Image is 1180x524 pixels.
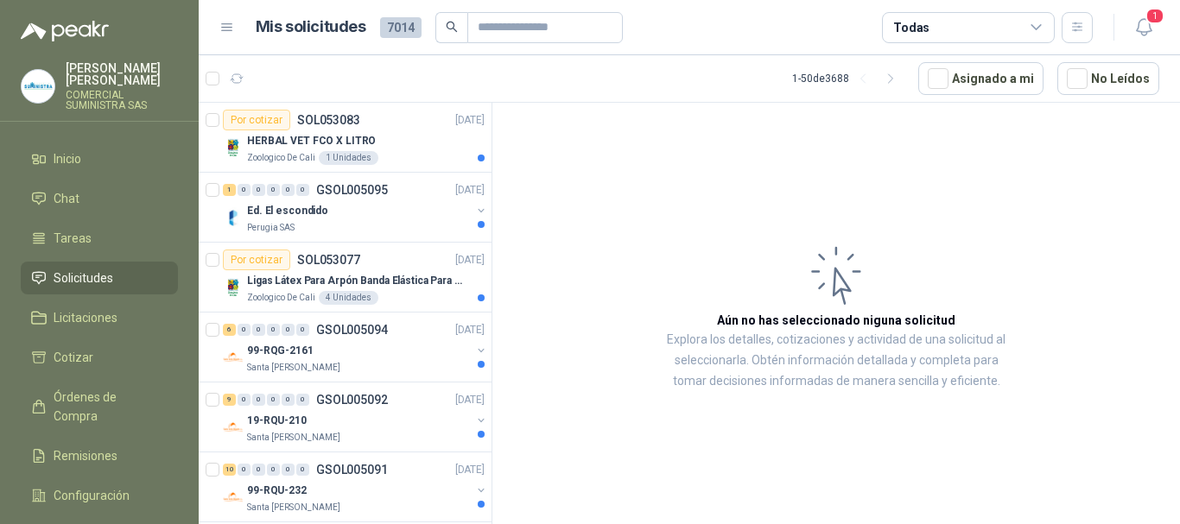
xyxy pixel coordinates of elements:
[54,486,130,505] span: Configuración
[54,348,93,367] span: Cotizar
[319,291,378,305] div: 4 Unidades
[267,184,280,196] div: 0
[297,114,360,126] p: SOL053083
[1128,12,1159,43] button: 1
[252,464,265,476] div: 0
[455,392,485,408] p: [DATE]
[247,291,315,305] p: Zoologico De Cali
[296,324,309,336] div: 0
[21,182,178,215] a: Chat
[247,501,340,515] p: Santa [PERSON_NAME]
[247,343,314,359] p: 99-RQG-2161
[54,149,81,168] span: Inicio
[316,394,388,406] p: GSOL005092
[252,394,265,406] div: 0
[223,249,290,270] div: Por cotizar
[893,18,929,37] div: Todas
[247,413,307,429] p: 19-RQU-210
[267,324,280,336] div: 0
[199,103,492,173] a: Por cotizarSOL053083[DATE] Company LogoHERBAL VET FCO X LITROZoologico De Cali1 Unidades
[256,15,366,40] h1: Mis solicitudes
[54,308,117,327] span: Licitaciones
[247,361,340,375] p: Santa [PERSON_NAME]
[22,70,54,103] img: Company Logo
[223,324,236,336] div: 6
[21,222,178,255] a: Tareas
[21,301,178,334] a: Licitaciones
[238,394,251,406] div: 0
[446,21,458,33] span: search
[223,459,488,515] a: 10 0 0 0 0 0 GSOL005091[DATE] Company Logo99-RQU-232Santa [PERSON_NAME]
[21,439,178,472] a: Remisiones
[21,341,178,374] a: Cotizar
[252,184,265,196] div: 0
[247,431,340,445] p: Santa [PERSON_NAME]
[247,203,328,219] p: Ed. El escondido
[54,229,92,248] span: Tareas
[223,487,244,508] img: Company Logo
[223,464,236,476] div: 10
[223,417,244,438] img: Company Logo
[282,464,295,476] div: 0
[918,62,1044,95] button: Asignado a mi
[223,184,236,196] div: 1
[223,180,488,235] a: 1 0 0 0 0 0 GSOL005095[DATE] Company LogoEd. El escondidoPerugia SAS
[21,479,178,512] a: Configuración
[21,262,178,294] a: Solicitudes
[223,110,290,130] div: Por cotizar
[21,381,178,432] a: Órdenes de Compra
[199,243,492,313] a: Por cotizarSOL053077[DATE] Company LogoLigas Látex Para Arpón Banda Elástica Para Arpón Tripa Pol...
[296,394,309,406] div: 0
[319,151,378,165] div: 1 Unidades
[297,254,360,266] p: SOL053077
[792,65,904,92] div: 1 - 50 de 3688
[455,252,485,268] p: [DATE]
[66,90,178,110] p: COMERCIAL SUMINISTRA SAS
[223,137,244,158] img: Company Logo
[252,324,265,336] div: 0
[267,464,280,476] div: 0
[247,483,307,499] p: 99-RQU-232
[223,394,236,406] div: 9
[267,394,280,406] div: 0
[455,182,485,199] p: [DATE]
[238,324,251,336] div: 0
[247,151,315,165] p: Zoologico De Cali
[238,464,251,476] div: 0
[296,464,309,476] div: 0
[247,273,462,289] p: Ligas Látex Para Arpón Banda Elástica Para Arpón Tripa Pollo
[66,62,178,86] p: [PERSON_NAME] [PERSON_NAME]
[223,207,244,228] img: Company Logo
[247,133,376,149] p: HERBAL VET FCO X LITRO
[380,17,422,38] span: 7014
[455,322,485,338] p: [DATE]
[316,324,388,336] p: GSOL005094
[665,330,1007,392] p: Explora los detalles, cotizaciones y actividad de una solicitud al seleccionarla. Obtén informaci...
[1145,8,1164,24] span: 1
[316,184,388,196] p: GSOL005095
[223,319,488,375] a: 6 0 0 0 0 0 GSOL005094[DATE] Company Logo99-RQG-2161Santa [PERSON_NAME]
[21,142,178,175] a: Inicio
[238,184,251,196] div: 0
[455,112,485,129] p: [DATE]
[223,277,244,298] img: Company Logo
[1057,62,1159,95] button: No Leídos
[282,184,295,196] div: 0
[54,268,113,287] span: Solicitudes
[316,464,388,476] p: GSOL005091
[54,446,117,465] span: Remisiones
[21,21,109,41] img: Logo peakr
[54,189,79,208] span: Chat
[282,324,295,336] div: 0
[296,184,309,196] div: 0
[247,221,295,235] p: Perugia SAS
[282,394,295,406] div: 0
[54,388,162,426] span: Órdenes de Compra
[223,347,244,368] img: Company Logo
[223,389,488,445] a: 9 0 0 0 0 0 GSOL005092[DATE] Company Logo19-RQU-210Santa [PERSON_NAME]
[717,311,955,330] h3: Aún no has seleccionado niguna solicitud
[455,462,485,478] p: [DATE]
